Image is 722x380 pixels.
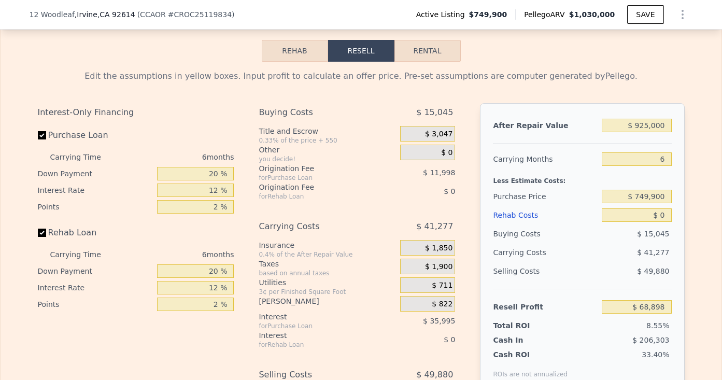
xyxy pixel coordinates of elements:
span: $ 0 [444,335,455,344]
div: 3¢ per Finished Square Foot [259,288,396,296]
span: 12 Woodleaf [30,9,75,20]
div: Buying Costs [493,224,598,243]
label: Purchase Loan [38,126,153,145]
div: Carrying Costs [493,243,558,262]
div: Carrying Time [50,246,118,263]
span: $ 711 [432,281,452,290]
div: Points [38,296,153,313]
span: $ 41,277 [416,217,453,236]
span: $ 0 [441,148,452,158]
span: Active Listing [416,9,469,20]
div: for Rehab Loan [259,192,374,201]
span: $ 3,047 [425,130,452,139]
input: Rehab Loan [38,229,46,237]
button: Resell [328,40,394,62]
div: Selling Costs [493,262,598,280]
span: , CA 92614 [97,10,135,19]
div: Edit the assumptions in yellow boxes. Input profit to calculate an offer price. Pre-set assumptio... [38,70,685,82]
div: Down Payment [38,263,153,279]
div: Interest-Only Financing [38,103,234,122]
div: Less Estimate Costs: [493,168,671,187]
div: for Purchase Loan [259,322,374,330]
span: $ 0 [444,187,455,195]
div: 0.33% of the price + 550 [259,136,396,145]
div: Interest [259,312,374,322]
div: Carrying Time [50,149,118,165]
div: Origination Fee [259,182,374,192]
span: $ 206,303 [632,336,669,344]
span: Pellego ARV [524,9,569,20]
div: 6 months [122,149,234,165]
span: 8.55% [646,321,669,330]
span: $ 822 [432,300,452,309]
div: Cash ROI [493,349,568,360]
div: Interest Rate [38,182,153,199]
span: $ 35,995 [423,317,455,325]
div: Interest Rate [38,279,153,296]
div: [PERSON_NAME] [259,296,396,306]
span: $1,030,000 [569,10,615,19]
div: Carrying Months [493,150,598,168]
div: 6 months [122,246,234,263]
span: $ 15,045 [637,230,669,238]
div: Purchase Price [493,187,598,206]
div: ROIs are not annualized [493,360,568,378]
div: for Purchase Loan [259,174,374,182]
div: Other [259,145,396,155]
div: Points [38,199,153,215]
div: Title and Escrow [259,126,396,136]
input: Purchase Loan [38,131,46,139]
button: SAVE [627,5,663,24]
div: 0.4% of the After Repair Value [259,250,396,259]
div: ( ) [137,9,235,20]
label: Rehab Loan [38,223,153,242]
span: $ 1,850 [425,244,452,253]
button: Rental [394,40,461,62]
div: you decide! [259,155,396,163]
div: Rehab Costs [493,206,598,224]
span: # CROC25119834 [168,10,232,19]
div: Buying Costs [259,103,374,122]
div: Origination Fee [259,163,374,174]
span: $ 1,900 [425,262,452,272]
div: After Repair Value [493,116,598,135]
span: $ 49,880 [637,267,669,275]
span: $749,900 [469,9,507,20]
div: Cash In [493,335,558,345]
span: $ 15,045 [416,103,453,122]
div: Utilities [259,277,396,288]
button: Rehab [262,40,328,62]
span: $ 11,998 [423,168,455,177]
div: Interest [259,330,374,341]
div: Total ROI [493,320,558,331]
div: Insurance [259,240,396,250]
div: based on annual taxes [259,269,396,277]
div: Taxes [259,259,396,269]
span: 33.40% [642,350,669,359]
div: Carrying Costs [259,217,374,236]
div: Resell Profit [493,298,598,316]
div: for Rehab Loan [259,341,374,349]
span: $ 41,277 [637,248,669,257]
div: Down Payment [38,165,153,182]
span: CCAOR [140,10,166,19]
span: , Irvine [75,9,135,20]
button: Show Options [672,4,693,25]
